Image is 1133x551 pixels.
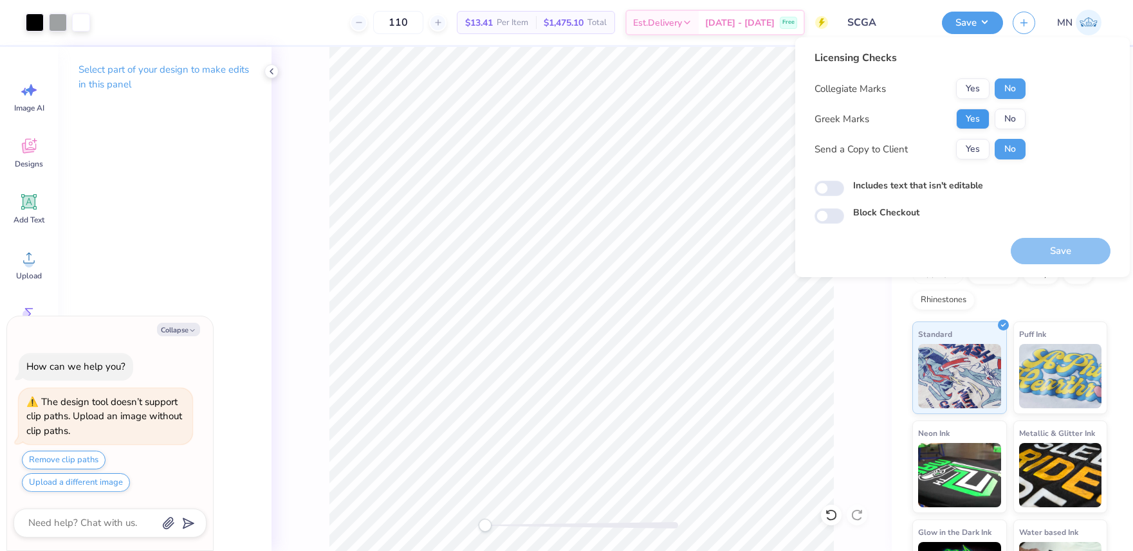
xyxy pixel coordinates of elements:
img: Puff Ink [1019,344,1102,408]
button: Yes [956,139,990,159]
span: Metallic & Glitter Ink [1019,426,1095,440]
span: $1,475.10 [544,16,584,30]
div: How can we help you? [26,360,125,373]
span: Upload [16,271,42,281]
div: Collegiate Marks [815,82,886,96]
span: [DATE] - [DATE] [705,16,775,30]
div: Rhinestones [912,291,975,310]
span: Puff Ink [1019,327,1046,341]
button: Yes [956,78,990,99]
button: Upload a different image [22,473,130,492]
span: Designs [15,159,43,169]
span: MN [1057,15,1073,30]
span: Image AI [14,103,44,113]
div: Accessibility label [479,519,492,532]
span: Est. Delivery [633,16,682,30]
button: No [995,139,1026,159]
span: Neon Ink [918,426,950,440]
span: Standard [918,327,952,341]
img: Neon Ink [918,443,1001,507]
p: Select part of your design to make edits in this panel [78,62,251,92]
label: Includes text that isn't editable [853,179,983,192]
div: Greek Marks [815,112,869,127]
button: Save [942,12,1003,34]
span: Water based Ink [1019,525,1078,539]
button: Yes [956,109,990,129]
span: $13.41 [465,16,493,30]
div: Licensing Checks [815,50,1026,66]
img: Metallic & Glitter Ink [1019,443,1102,507]
img: Mark Navarro [1076,10,1101,35]
div: Send a Copy to Client [815,142,908,157]
span: Free [782,18,795,27]
button: Collapse [157,323,200,336]
button: No [995,78,1026,99]
button: Remove clip paths [22,451,106,469]
span: Add Text [14,215,44,225]
span: Per Item [497,16,528,30]
label: Block Checkout [853,206,919,219]
span: Glow in the Dark Ink [918,525,991,539]
input: – – [373,11,423,34]
img: Standard [918,344,1001,408]
div: The design tool doesn’t support clip paths. Upload an image without clip paths. [26,395,182,437]
input: Untitled Design [838,10,932,35]
span: Total [587,16,607,30]
a: MN [1051,10,1107,35]
button: No [995,109,1026,129]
